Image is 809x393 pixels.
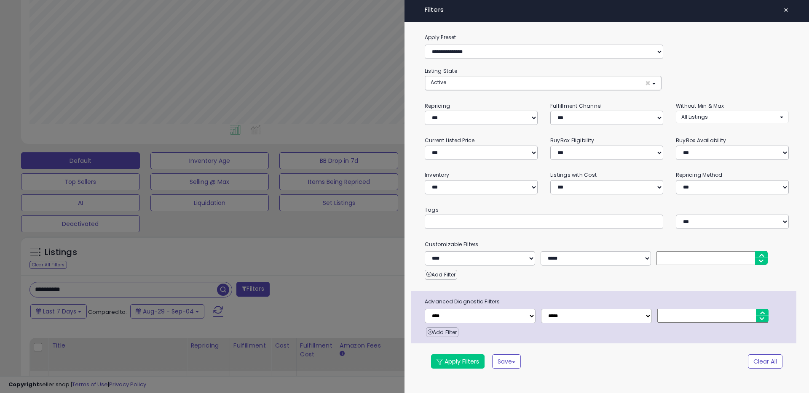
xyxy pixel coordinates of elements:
span: × [645,79,651,88]
small: Tags [418,205,795,215]
span: Active [431,79,446,86]
button: × [780,4,792,16]
small: BuyBox Availability [676,137,726,144]
span: Advanced Diagnostic Filters [418,297,796,306]
span: All Listings [681,113,708,120]
small: Repricing Method [676,171,723,178]
label: Apply Preset: [418,33,795,42]
span: × [783,4,789,16]
button: Add Filter [426,327,458,337]
small: Listing State [425,67,457,74]
button: Clear All [748,354,782,369]
button: All Listings [676,111,789,123]
small: Without Min & Max [676,102,724,109]
button: Save [492,354,521,369]
small: BuyBox Eligibility [550,137,594,144]
small: Listings with Cost [550,171,597,178]
h4: Filters [425,6,789,13]
small: Fulfillment Channel [550,102,602,109]
small: Current Listed Price [425,137,474,144]
small: Customizable Filters [418,240,795,249]
button: Active × [425,76,661,90]
small: Repricing [425,102,450,109]
button: Add Filter [425,270,457,280]
button: Apply Filters [431,354,485,369]
small: Inventory [425,171,449,178]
